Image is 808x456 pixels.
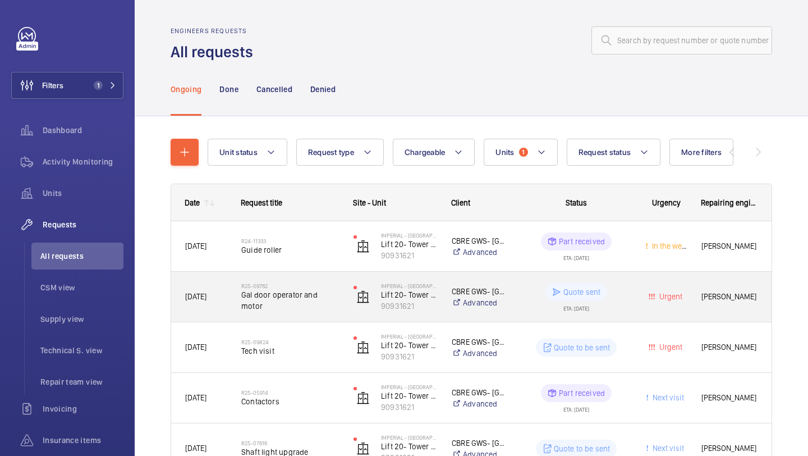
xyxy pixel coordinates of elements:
[381,289,437,300] p: Lift 20- Tower & Laboratory Block (Passenger)
[43,403,123,414] span: Invoicing
[43,219,123,230] span: Requests
[591,26,772,54] input: Search by request number or quote number
[310,84,336,95] p: Denied
[563,286,601,298] p: Quote sent
[381,300,437,312] p: 90931621
[381,384,437,390] p: Imperial - [GEOGRAPHIC_DATA]
[219,148,258,157] span: Unit status
[563,301,589,311] div: ETA: [DATE]
[40,345,123,356] span: Technical S. view
[452,235,507,247] p: CBRE GWS- [GEOGRAPHIC_DATA] ([GEOGRAPHIC_DATA])
[241,198,282,207] span: Request title
[356,391,370,405] img: elevator.svg
[43,156,123,167] span: Activity Monitoring
[452,247,507,258] a: Advanced
[185,241,206,250] span: [DATE]
[452,297,507,308] a: Advanced
[381,441,437,452] p: Lift 20- Tower & Laboratory Block (Passenger)
[43,188,123,199] span: Units
[701,240,757,253] span: [PERSON_NAME]
[43,435,123,446] span: Insurance items
[356,442,370,455] img: elevator.svg
[452,398,507,409] a: Advanced
[405,148,446,157] span: Chargeable
[701,198,758,207] span: Repairing engineer
[554,342,610,353] p: Quote to be sent
[559,387,605,399] p: Part received
[701,341,757,354] span: [PERSON_NAME]
[356,341,370,354] img: elevator.svg
[452,348,507,359] a: Advanced
[40,376,123,387] span: Repair team view
[308,148,354,157] span: Request type
[185,198,200,207] div: Date
[519,148,528,157] span: 1
[484,139,557,166] button: Units1
[241,244,339,256] span: Guide roller
[657,343,682,352] span: Urgent
[42,80,63,91] span: Filters
[650,241,690,250] span: In the week
[208,139,287,166] button: Unit status
[241,345,339,357] span: Tech visit
[241,289,339,312] span: Gal door operator and motor
[563,402,589,412] div: ETA: [DATE]
[701,442,757,455] span: [PERSON_NAME]
[256,84,292,95] p: Cancelled
[241,396,339,407] span: Contactors
[171,84,201,95] p: Ongoing
[381,333,437,340] p: Imperial - [GEOGRAPHIC_DATA]
[669,139,733,166] button: More filters
[241,440,339,446] h2: R25-07616
[11,72,123,99] button: Filters1
[43,125,123,136] span: Dashboard
[381,282,437,289] p: Imperial - [GEOGRAPHIC_DATA]
[381,340,437,351] p: Lift 20- Tower & Laboratory Block (Passenger)
[356,290,370,304] img: elevator.svg
[393,139,475,166] button: Chargeable
[381,250,437,261] p: 90931621
[241,282,339,289] h2: R25-09762
[559,236,605,247] p: Part received
[566,198,587,207] span: Status
[185,343,206,352] span: [DATE]
[185,393,206,402] span: [DATE]
[554,443,610,454] p: Quote to be sent
[40,313,123,325] span: Supply view
[185,292,206,301] span: [DATE]
[296,139,384,166] button: Request type
[185,444,206,453] span: [DATE]
[563,250,589,261] div: ETA: [DATE]
[681,148,722,157] span: More filters
[241,238,339,244] h2: R24-11333
[701,290,757,303] span: [PERSON_NAME]
[650,393,684,402] span: Next visit
[579,148,631,157] span: Request status
[241,389,339,396] h2: R25-05914
[650,444,684,453] span: Next visit
[381,232,437,239] p: Imperial - [GEOGRAPHIC_DATA]
[567,139,661,166] button: Request status
[40,250,123,262] span: All requests
[452,387,507,398] p: CBRE GWS- [GEOGRAPHIC_DATA] ([GEOGRAPHIC_DATA])
[381,402,437,413] p: 90931621
[94,81,103,90] span: 1
[495,148,514,157] span: Units
[219,84,238,95] p: Done
[452,336,507,348] p: CBRE GWS- [GEOGRAPHIC_DATA] ([GEOGRAPHIC_DATA])
[657,292,682,301] span: Urgent
[356,240,370,253] img: elevator.svg
[171,27,260,35] h2: Engineers requests
[381,239,437,250] p: Lift 20- Tower & Laboratory Block (Passenger)
[171,42,260,62] h1: All requests
[381,434,437,441] p: Imperial - [GEOGRAPHIC_DATA]
[241,339,339,345] h2: R25-09824
[381,390,437,402] p: Lift 20- Tower & Laboratory Block (Passenger)
[353,198,386,207] span: Site - Unit
[452,437,507,449] p: CBRE GWS- [GEOGRAPHIC_DATA] ([GEOGRAPHIC_DATA])
[452,286,507,297] p: CBRE GWS- [GEOGRAPHIC_DATA] ([GEOGRAPHIC_DATA])
[40,282,123,293] span: CSM view
[701,391,757,404] span: [PERSON_NAME]
[451,198,470,207] span: Client
[652,198,681,207] span: Urgency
